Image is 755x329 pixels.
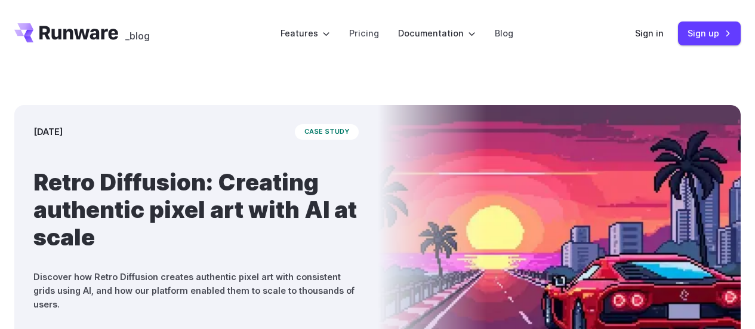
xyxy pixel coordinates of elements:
a: Go to / [14,23,118,42]
a: Sign in [635,26,664,40]
span: _blog [125,31,150,41]
label: Documentation [398,26,476,40]
span: case study [295,124,359,140]
a: Blog [495,26,513,40]
h1: Retro Diffusion: Creating authentic pixel art with AI at scale [33,168,359,251]
a: Pricing [349,26,379,40]
a: Sign up [678,21,741,45]
p: Discover how Retro Diffusion creates authentic pixel art with consistent grids using AI, and how ... [33,270,359,311]
time: [DATE] [33,125,63,139]
a: _blog [125,23,150,42]
label: Features [281,26,330,40]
